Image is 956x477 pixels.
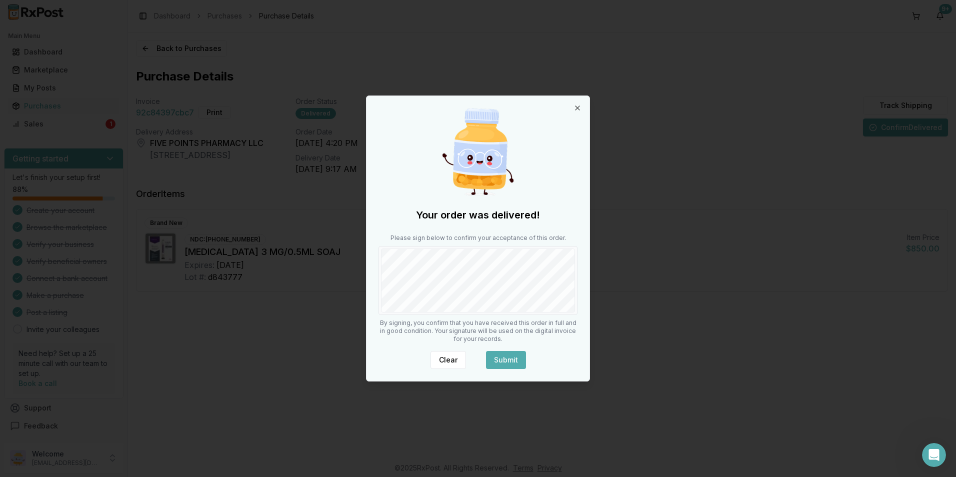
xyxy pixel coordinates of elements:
button: Clear [430,351,466,369]
p: Please sign below to confirm your acceptance of this order. [378,234,577,242]
img: Happy Pill Bottle [430,104,526,200]
iframe: Intercom live chat [922,443,946,467]
button: Submit [486,351,526,369]
p: By signing, you confirm that you have received this order in full and in good condition. Your sig... [378,319,577,343]
h2: Your order was delivered! [378,208,577,222]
